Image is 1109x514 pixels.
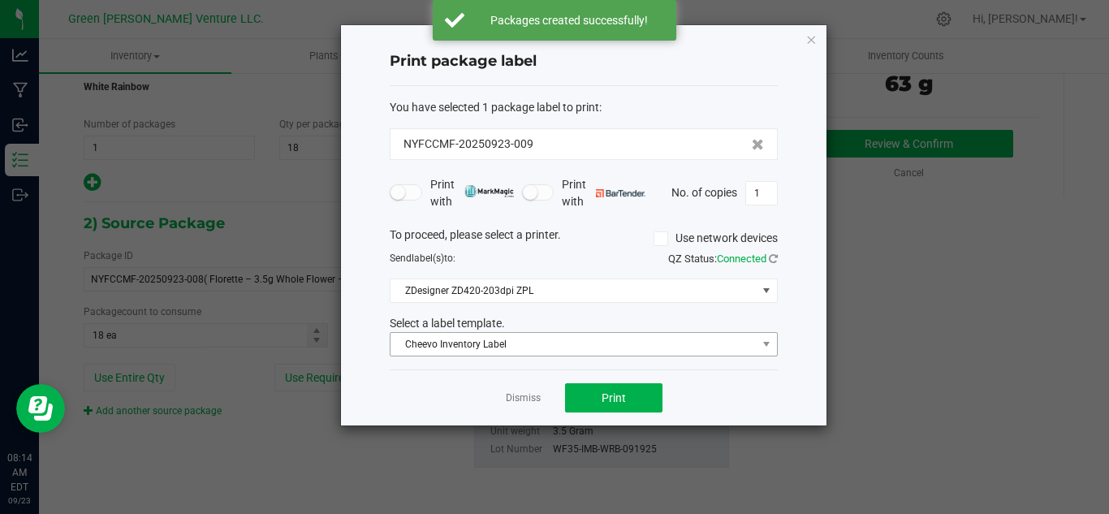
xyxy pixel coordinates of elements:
span: Send to: [390,253,455,264]
span: NYFCCMF-20250923-009 [403,136,533,153]
span: You have selected 1 package label to print [390,101,599,114]
h4: Print package label [390,51,778,72]
div: : [390,99,778,116]
img: bartender.png [596,189,645,197]
span: No. of copies [671,185,737,198]
span: Print with [562,176,645,210]
div: Packages created successfully! [473,12,664,28]
img: mark_magic_cybra.png [464,185,514,197]
span: Connected [717,253,766,265]
label: Use network devices [654,230,778,247]
iframe: Resource center [16,384,65,433]
span: label(s) [412,253,444,264]
div: To proceed, please select a printer. [378,227,790,251]
a: Dismiss [506,391,541,405]
span: Print [602,391,626,404]
button: Print [565,383,662,412]
span: QZ Status: [668,253,778,265]
span: Cheevo Inventory Label [391,333,757,356]
span: ZDesigner ZD420-203dpi ZPL [391,279,757,302]
div: Select a label template. [378,315,790,332]
span: Print with [430,176,514,210]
